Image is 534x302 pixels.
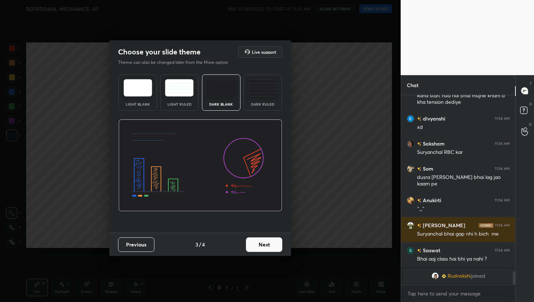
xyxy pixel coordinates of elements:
[417,199,421,203] img: no-rating-badge.077c3623.svg
[530,81,532,86] p: T
[441,274,446,278] img: Learner_Badge_beginner_1_8b307cf2a0.svg
[417,256,510,263] div: Bhai aaj class hai bhi ya nahi ?
[495,198,510,202] div: 11:54 AM
[417,224,421,228] img: no-rating-badge.077c3623.svg
[407,115,414,122] img: 3
[421,246,440,254] h6: Saswat
[417,117,421,121] img: no-rating-badge.077c3623.svg
[202,241,205,248] h4: 4
[417,124,510,131] div: xd
[407,165,414,172] img: 14a8617417c940d19949555231a15899.jpg
[123,102,152,106] div: Light Blank
[248,79,277,97] img: darkRuledTheme.de295e13.svg
[118,237,154,252] button: Previous
[401,95,515,285] div: grid
[529,122,532,127] p: G
[165,102,194,106] div: Light Ruled
[417,149,510,156] div: Suryanchal RBC kar
[495,248,510,252] div: 11:54 AM
[417,92,510,106] div: kaha start hua hai bhai mujhe kham a kha tension dediye
[471,273,485,279] span: joined
[417,142,421,146] img: no-rating-badge.077c3623.svg
[199,241,201,248] h4: /
[421,115,445,122] h6: divyanshi
[417,167,421,171] img: no-rating-badge.077c3623.svg
[401,75,424,95] p: Chat
[495,141,510,146] div: 11:54 AM
[421,221,465,229] h6: [PERSON_NAME]
[252,50,276,54] h5: Live support
[407,246,414,254] img: 1f8c373262b4471a8e900be42eceb61b.55433178_3
[207,102,236,106] div: Dark Blank
[407,196,414,204] img: 447588c49689442e87b3ef112787b0bd.jpg
[246,237,282,252] button: Next
[118,59,236,66] p: Theme can also be changed later from the More option
[118,47,201,57] h2: Choose your slide theme
[479,223,493,227] img: iconic-dark.1390631f.png
[495,116,510,121] div: 11:54 AM
[124,79,152,97] img: lightTheme.e5ed3b09.svg
[421,165,433,172] h6: Som
[417,174,510,188] div: dusra [PERSON_NAME] bhai lag jao kaam pe
[207,79,235,97] img: darkTheme.f0cc69e5.svg
[529,101,532,107] p: D
[195,241,198,248] h4: 3
[118,119,282,212] img: darkThemeBanner.d06ce4a2.svg
[417,230,510,238] div: Suryanchal bhai gap nhi h bich me
[407,221,414,229] img: 8edffe27708242a9a70534087d20a083.jpg
[495,166,510,171] div: 11:54 AM
[417,249,421,253] img: no-rating-badge.077c3623.svg
[165,79,194,97] img: lightRuledTheme.5fabf969.svg
[248,102,277,106] div: Dark Ruled
[431,272,438,279] img: 7d853b7746a04211be7be2dd143e59a2.jpg
[417,205,510,213] div: ^_^
[407,140,414,147] img: d9df49f49ff3450d8bd918d0c965683d.jpg
[495,223,510,227] div: 11:54 AM
[421,196,441,204] h6: Anukirti
[447,273,471,279] span: Rudrakshi
[421,140,445,147] h6: Saksham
